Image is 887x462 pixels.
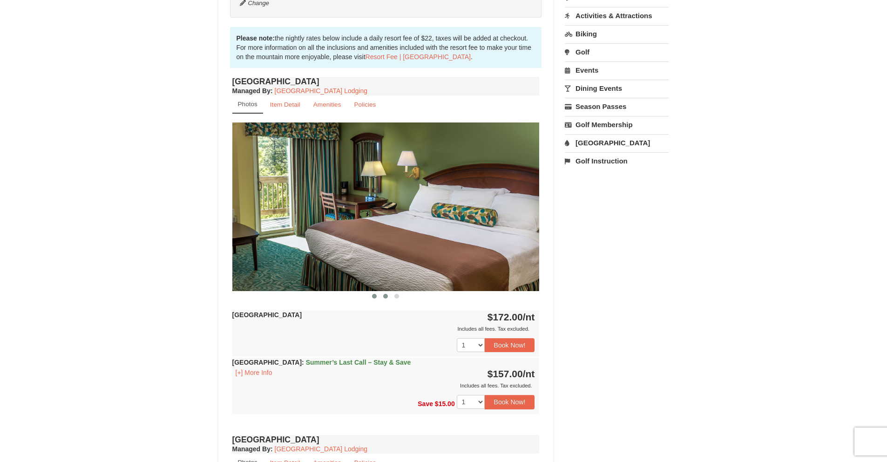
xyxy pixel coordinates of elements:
[238,101,257,108] small: Photos
[565,7,669,24] a: Activities & Attractions
[565,134,669,151] a: [GEOGRAPHIC_DATA]
[488,312,535,322] strong: $172.00
[565,43,669,61] a: Golf
[313,101,341,108] small: Amenities
[565,152,669,170] a: Golf Instruction
[565,116,669,133] a: Golf Membership
[232,95,263,114] a: Photos
[232,324,535,333] div: Includes all fees. Tax excluded.
[232,445,271,453] span: Managed By
[418,400,433,408] span: Save
[565,61,669,79] a: Events
[523,368,535,379] span: /nt
[232,367,276,378] button: [+] More Info
[232,359,411,366] strong: [GEOGRAPHIC_DATA]
[270,101,300,108] small: Item Detail
[232,311,302,319] strong: [GEOGRAPHIC_DATA]
[232,381,535,390] div: Includes all fees. Tax excluded.
[232,87,271,95] span: Managed By
[232,77,540,86] h4: [GEOGRAPHIC_DATA]
[565,25,669,42] a: Biking
[230,27,542,68] div: the nightly rates below include a daily resort fee of $22, taxes will be added at checkout. For m...
[366,53,471,61] a: Resort Fee | [GEOGRAPHIC_DATA]
[307,95,347,114] a: Amenities
[565,98,669,115] a: Season Passes
[302,359,304,366] span: :
[232,87,273,95] strong: :
[485,338,535,352] button: Book Now!
[488,368,523,379] span: $157.00
[354,101,376,108] small: Policies
[232,435,540,444] h4: [GEOGRAPHIC_DATA]
[435,400,455,408] span: $15.00
[275,87,367,95] a: [GEOGRAPHIC_DATA] Lodging
[348,95,382,114] a: Policies
[565,80,669,97] a: Dining Events
[485,395,535,409] button: Book Now!
[264,95,306,114] a: Item Detail
[275,445,367,453] a: [GEOGRAPHIC_DATA] Lodging
[237,34,275,42] strong: Please note:
[232,445,273,453] strong: :
[523,312,535,322] span: /nt
[306,359,411,366] span: Summer’s Last Call – Stay & Save
[232,122,540,291] img: 18876286-36-6bbdb14b.jpg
